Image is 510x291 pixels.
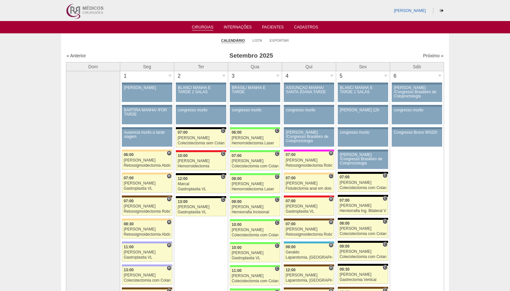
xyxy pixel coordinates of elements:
[232,256,279,260] div: Gastroplastia VL
[230,129,280,147] a: C 06:00 [PERSON_NAME] Hemorroidectomia Laser
[338,218,388,220] div: Key: Blanc
[178,205,225,209] div: [PERSON_NAME]
[230,244,280,262] a: C 10:00 [PERSON_NAME] Gastroplastia VL
[124,227,171,231] div: [PERSON_NAME]
[232,164,279,168] div: Colecistectomia com Colangiografia VL
[178,187,225,191] div: Gastroplastia VL
[390,71,400,81] div: 6
[178,176,188,181] span: 12:00
[340,153,386,166] div: [PERSON_NAME] /Congresso Brasileiro de Coloproctologia
[284,220,334,239] a: H 07:00 [PERSON_NAME] Retossigmoidectomia Robótica
[338,287,388,289] div: Key: Santa Joana
[275,197,280,202] span: Consultório
[122,84,172,102] a: [PERSON_NAME]
[124,181,171,185] div: [PERSON_NAME]
[232,222,242,227] span: 10:00
[338,83,388,84] div: Key: Aviso
[284,84,334,102] a: ASSUNÇÃO MANHÃ/ SANTA JOANA TARDE
[423,53,443,58] a: Próximo »
[340,198,350,203] span: 07:00
[176,152,226,170] a: C 10:00 [PERSON_NAME] Hemorroidectomia
[232,141,279,145] div: Hemorroidectomia Laser
[221,197,226,202] span: Consultório
[167,71,173,80] div: +
[284,105,334,107] div: Key: Aviso
[232,274,279,278] div: [PERSON_NAME]
[122,151,172,170] a: H 06:00 [PERSON_NAME] Retossigmoidectomia Abdominal VL
[340,209,387,213] div: Herniorrafia Ing. Bilateral VL
[230,127,280,129] div: Key: Brasil
[262,25,284,31] a: Pacientes
[338,84,388,102] a: BLANC/ MANHÃ E TARDE 2 SALAS
[338,172,388,174] div: Key: Blanc
[392,127,442,129] div: Key: Aviso
[338,241,388,243] div: Key: Blanc
[270,38,289,43] a: Exportar
[178,130,188,135] span: 07:00
[286,108,332,112] div: congresso murilo
[275,128,280,133] span: Consultório
[221,128,226,133] span: Consultório
[167,265,172,271] span: Hospital
[122,173,172,174] div: Key: Bartira
[275,266,280,271] span: Consultório
[284,218,334,220] div: Key: Santa Joana
[340,181,387,185] div: [PERSON_NAME]
[122,129,172,147] a: Ausencia murilo a tarde viagem
[286,186,333,191] div: Fistulectomia anal em dois tempos
[383,265,388,270] span: Consultório
[338,105,388,107] div: Key: Aviso
[286,250,333,254] div: Geraldo
[232,130,242,135] span: 06:00
[178,210,225,214] div: Gastroplastia VL
[230,221,280,239] a: C 10:00 [PERSON_NAME] Colecistectomia com Colangiografia VL
[340,130,386,135] div: congresso murilo
[275,71,281,80] div: +
[232,159,279,163] div: [PERSON_NAME]
[286,204,333,208] div: [PERSON_NAME]
[124,232,171,237] div: Retossigmoidectomia Abdominal VL
[394,108,440,112] div: congresso murilo
[124,176,134,180] span: 07:00
[232,187,279,191] div: Hemorroidectomia Laser
[232,108,278,112] div: congresso murilo
[120,62,174,71] th: Seg
[192,25,214,30] a: Cirurgias
[232,268,242,273] span: 11:00
[221,71,227,80] div: +
[232,86,278,94] div: BRASIL/ MANHÃ E TARDE
[329,196,334,202] span: Hospital
[383,242,388,247] span: Consultório
[230,84,280,102] a: BRASIL/ MANHÃ E TARDE
[176,150,226,152] div: Key: Assunção
[275,174,280,179] span: Consultório
[230,173,280,175] div: Key: Brasil
[284,151,334,170] a: H 07:00 [PERSON_NAME] Retossigmoidectomia Robótica
[178,164,225,168] div: Hemorroidectomia
[178,141,225,145] div: Colecistectomia sem Colangiografia VL
[392,105,442,107] div: Key: Aviso
[122,264,172,266] div: Key: Christóvão da Gama
[232,228,279,232] div: [PERSON_NAME]
[286,158,333,162] div: [PERSON_NAME]
[224,25,252,31] a: Internações
[124,209,171,214] div: Retossigmoidectomia Robótica
[284,264,334,266] div: Key: Santa Joana
[122,196,172,197] div: Key: Santa Joana
[338,243,388,261] a: C 09:00 [PERSON_NAME] Colecistectomia com Colangiografia VL
[178,136,225,140] div: [PERSON_NAME]
[275,220,280,225] span: Consultório
[383,196,388,201] span: Consultório
[294,25,318,31] a: Cadastros
[340,86,386,94] div: BLANC/ MANHÃ E TARDE 2 SALAS
[232,233,279,237] div: Colecistectomia com Colangiografia VL
[124,108,170,117] div: BARTIRA MANHÃ/ IFOR TARDE
[232,199,242,204] span: 09:00
[284,197,334,216] a: H 07:00 [PERSON_NAME] Gastroplastia VL
[230,83,280,84] div: Key: Aviso
[232,136,279,140] div: [PERSON_NAME]
[122,266,172,285] a: H 13:00 [PERSON_NAME] Colecistectomia com Colangiografia VL
[282,71,292,81] div: 4
[286,199,296,203] span: 07:00
[284,287,334,289] div: Key: Santa Joana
